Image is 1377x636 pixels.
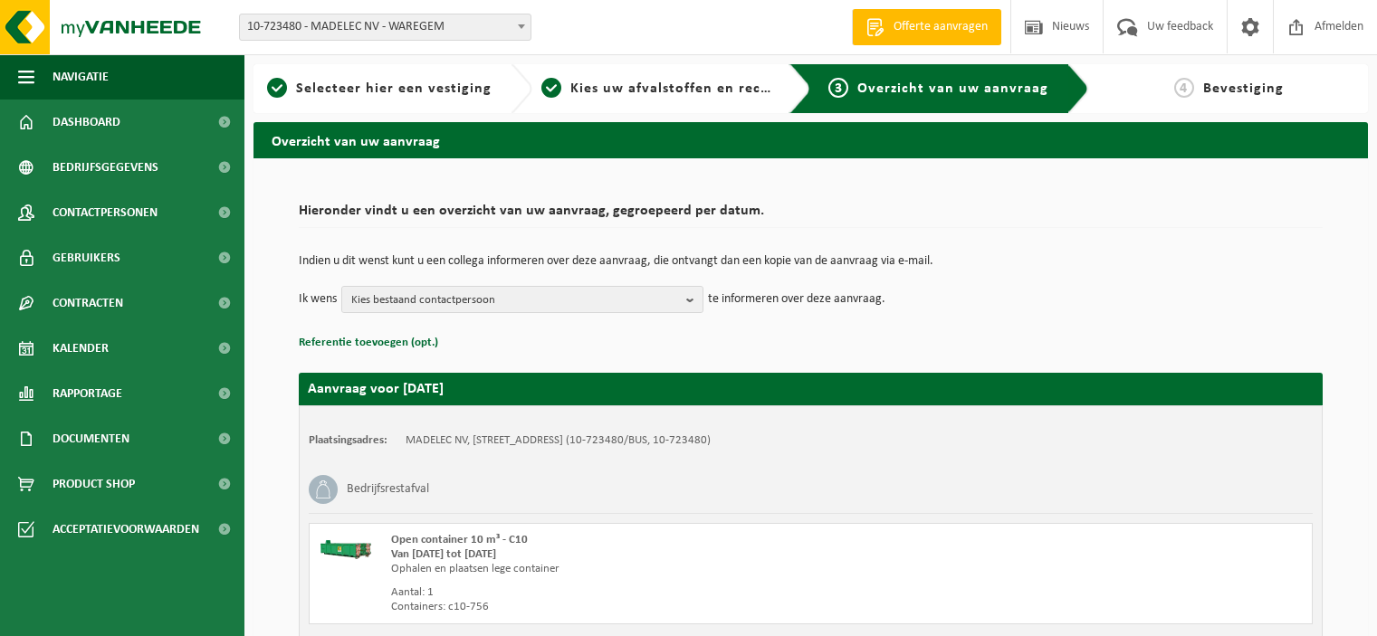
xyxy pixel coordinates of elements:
[319,533,373,560] img: HK-XC-10-GN-00.png
[53,416,129,461] span: Documenten
[391,600,884,614] div: Containers: c10-756
[889,18,992,36] span: Offerte aanvragen
[347,475,429,504] h3: Bedrijfsrestafval
[541,78,775,100] a: 2Kies uw afvalstoffen en recipiënten
[299,204,1323,228] h2: Hieronder vindt u een overzicht van uw aanvraag, gegroepeerd per datum.
[1174,78,1194,98] span: 4
[351,287,679,314] span: Kies bestaand contactpersoon
[240,14,531,40] span: 10-723480 - MADELEC NV - WAREGEM
[263,78,496,100] a: 1Selecteer hier een vestiging
[53,190,158,235] span: Contactpersonen
[391,548,496,560] strong: Van [DATE] tot [DATE]
[53,100,120,145] span: Dashboard
[53,280,123,326] span: Contracten
[852,9,1001,45] a: Offerte aanvragen
[53,54,109,100] span: Navigatie
[299,331,438,355] button: Referentie toevoegen (opt.)
[296,81,492,96] span: Selecteer hier een vestiging
[239,14,531,41] span: 10-723480 - MADELEC NV - WAREGEM
[828,78,848,98] span: 3
[570,81,819,96] span: Kies uw afvalstoffen en recipiënten
[309,434,387,446] strong: Plaatsingsadres:
[53,235,120,280] span: Gebruikers
[53,507,199,552] span: Acceptatievoorwaarden
[391,534,528,546] span: Open container 10 m³ - C10
[406,433,711,448] td: MADELEC NV, [STREET_ADDRESS] (10-723480/BUS, 10-723480)
[341,286,703,313] button: Kies bestaand contactpersoon
[53,371,122,416] span: Rapportage
[308,382,444,396] strong: Aanvraag voor [DATE]
[299,286,337,313] p: Ik wens
[253,122,1368,157] h2: Overzicht van uw aanvraag
[1203,81,1284,96] span: Bevestiging
[53,326,109,371] span: Kalender
[267,78,287,98] span: 1
[708,286,885,313] p: te informeren over deze aanvraag.
[391,562,884,576] div: Ophalen en plaatsen lege container
[53,461,135,507] span: Product Shop
[53,145,158,190] span: Bedrijfsgegevens
[541,78,561,98] span: 2
[857,81,1048,96] span: Overzicht van uw aanvraag
[299,255,1323,268] p: Indien u dit wenst kunt u een collega informeren over deze aanvraag, die ontvangt dan een kopie v...
[391,585,884,600] div: Aantal: 1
